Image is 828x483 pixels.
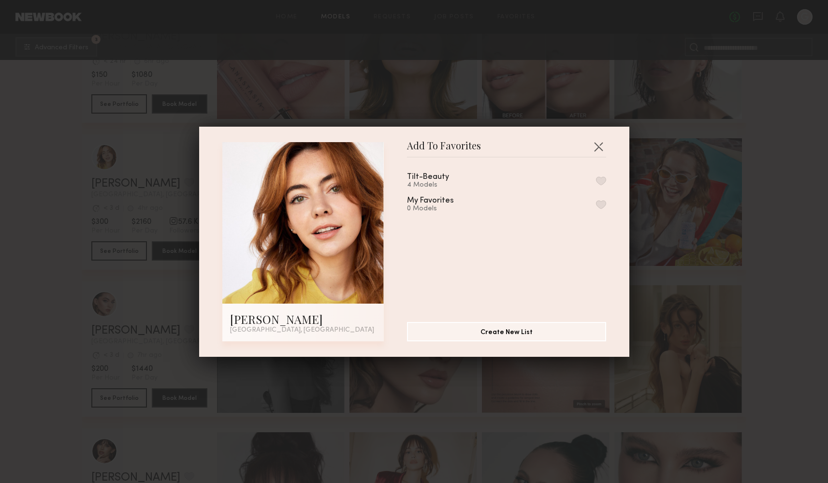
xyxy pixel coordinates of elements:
span: Add To Favorites [407,142,481,157]
div: 0 Models [407,205,477,213]
div: [GEOGRAPHIC_DATA], [GEOGRAPHIC_DATA] [230,327,376,334]
button: Create New List [407,322,606,341]
div: 4 Models [407,181,472,189]
div: My Favorites [407,197,454,205]
button: Close [591,139,606,154]
div: [PERSON_NAME] [230,311,376,327]
div: Tilt-Beauty [407,173,449,181]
